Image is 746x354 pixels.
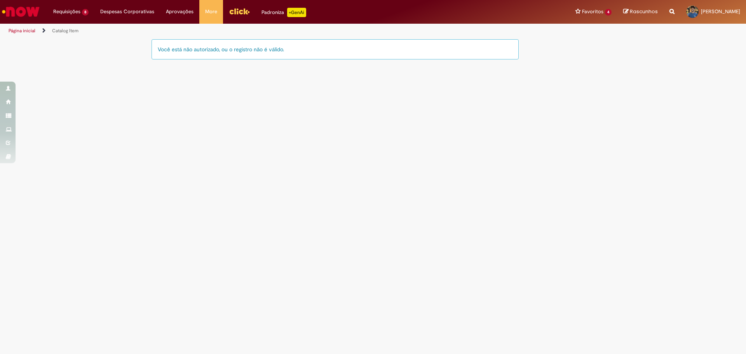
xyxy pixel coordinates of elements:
[9,28,35,34] a: Página inicial
[261,8,306,17] div: Padroniza
[205,8,217,16] span: More
[166,8,193,16] span: Aprovações
[6,24,492,38] ul: Trilhas de página
[630,8,658,15] span: Rascunhos
[287,8,306,17] p: +GenAi
[53,8,80,16] span: Requisições
[52,28,78,34] a: Catalog Item
[229,5,250,17] img: click_logo_yellow_360x200.png
[82,9,89,16] span: 8
[1,4,41,19] img: ServiceNow
[605,9,612,16] span: 4
[100,8,154,16] span: Despesas Corporativas
[623,8,658,16] a: Rascunhos
[152,39,519,59] div: Você está não autorizado, ou o registro não é válido.
[701,8,740,15] span: [PERSON_NAME]
[582,8,603,16] span: Favoritos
